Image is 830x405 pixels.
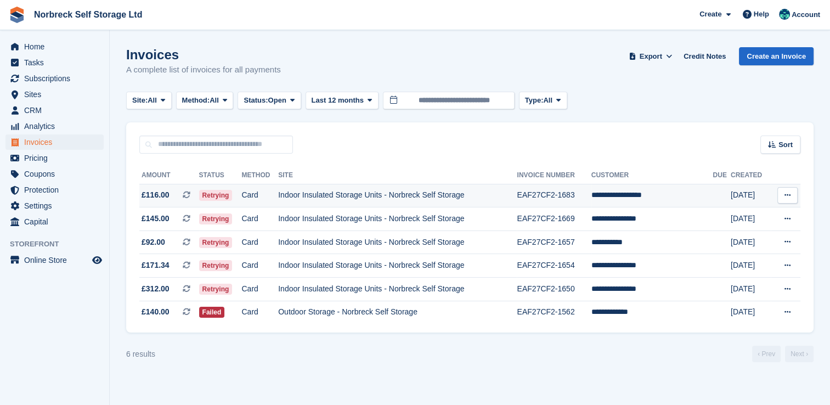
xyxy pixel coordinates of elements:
[5,150,104,166] a: menu
[278,167,517,184] th: Site
[278,254,517,278] td: Indoor Insulated Storage Units - Norbreck Self Storage
[5,182,104,198] a: menu
[626,47,675,65] button: Export
[24,182,90,198] span: Protection
[731,167,771,184] th: Created
[126,64,281,76] p: A complete list of invoices for all payments
[5,198,104,213] a: menu
[24,71,90,86] span: Subscriptions
[182,95,210,106] span: Method:
[268,95,286,106] span: Open
[142,189,170,201] span: £116.00
[278,184,517,207] td: Indoor Insulated Storage Units - Norbreck Self Storage
[525,95,544,106] span: Type:
[126,47,281,62] h1: Invoices
[126,348,155,360] div: 6 results
[731,254,771,278] td: [DATE]
[142,306,170,318] span: £140.00
[126,92,172,110] button: Site: All
[306,92,379,110] button: Last 12 months
[24,166,90,182] span: Coupons
[278,301,517,324] td: Outdoor Storage - Norbreck Self Storage
[5,39,104,54] a: menu
[731,184,771,207] td: [DATE]
[713,167,731,184] th: Due
[517,301,591,324] td: EAF27CF2-1562
[24,55,90,70] span: Tasks
[10,239,109,250] span: Storefront
[278,207,517,231] td: Indoor Insulated Storage Units - Norbreck Self Storage
[312,95,364,106] span: Last 12 months
[5,252,104,268] a: menu
[792,9,820,20] span: Account
[142,237,165,248] span: £92.00
[785,346,814,362] a: Next
[241,184,278,207] td: Card
[779,9,790,20] img: Sally King
[132,95,148,106] span: Site:
[5,55,104,70] a: menu
[24,134,90,150] span: Invoices
[739,47,814,65] a: Create an Invoice
[199,213,233,224] span: Retrying
[5,214,104,229] a: menu
[241,254,278,278] td: Card
[24,39,90,54] span: Home
[517,184,591,207] td: EAF27CF2-1683
[241,278,278,301] td: Card
[176,92,234,110] button: Method: All
[731,207,771,231] td: [DATE]
[5,71,104,86] a: menu
[519,92,567,110] button: Type: All
[778,139,793,150] span: Sort
[517,207,591,231] td: EAF27CF2-1669
[199,284,233,295] span: Retrying
[30,5,146,24] a: Norbreck Self Storage Ltd
[640,51,662,62] span: Export
[244,95,268,106] span: Status:
[9,7,25,23] img: stora-icon-8386f47178a22dfd0bd8f6a31ec36ba5ce8667c1dd55bd0f319d3a0aa187defe.svg
[199,190,233,201] span: Retrying
[24,150,90,166] span: Pricing
[517,254,591,278] td: EAF27CF2-1654
[199,237,233,248] span: Retrying
[278,278,517,301] td: Indoor Insulated Storage Units - Norbreck Self Storage
[5,134,104,150] a: menu
[699,9,721,20] span: Create
[199,167,242,184] th: Status
[148,95,157,106] span: All
[543,95,552,106] span: All
[241,230,278,254] td: Card
[5,103,104,118] a: menu
[754,9,769,20] span: Help
[142,213,170,224] span: £145.00
[241,167,278,184] th: Method
[238,92,301,110] button: Status: Open
[591,167,713,184] th: Customer
[517,167,591,184] th: Invoice Number
[517,278,591,301] td: EAF27CF2-1650
[750,346,816,362] nav: Page
[199,260,233,271] span: Retrying
[517,230,591,254] td: EAF27CF2-1657
[731,301,771,324] td: [DATE]
[24,198,90,213] span: Settings
[24,103,90,118] span: CRM
[24,214,90,229] span: Capital
[5,87,104,102] a: menu
[278,230,517,254] td: Indoor Insulated Storage Units - Norbreck Self Storage
[5,119,104,134] a: menu
[241,207,278,231] td: Card
[139,167,199,184] th: Amount
[24,87,90,102] span: Sites
[91,254,104,267] a: Preview store
[142,260,170,271] span: £171.34
[731,278,771,301] td: [DATE]
[752,346,781,362] a: Previous
[142,283,170,295] span: £312.00
[24,252,90,268] span: Online Store
[241,301,278,324] td: Card
[679,47,730,65] a: Credit Notes
[5,166,104,182] a: menu
[199,307,225,318] span: Failed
